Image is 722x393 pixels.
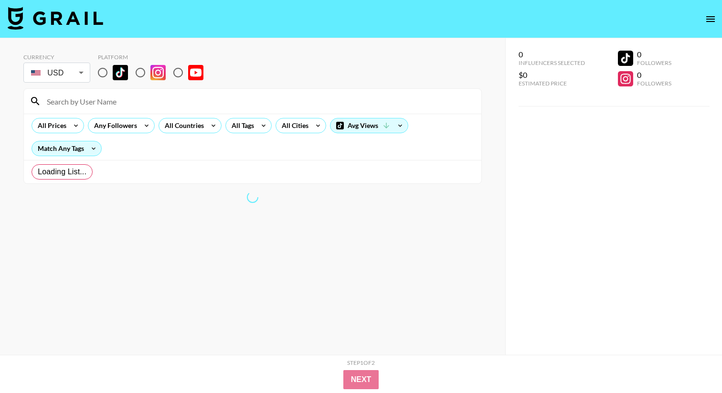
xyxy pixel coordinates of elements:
div: 0 [519,50,585,59]
div: Step 1 of 2 [347,359,375,366]
div: 0 [637,70,671,80]
div: All Tags [226,118,256,133]
div: Followers [637,80,671,87]
div: All Prices [32,118,68,133]
div: Estimated Price [519,80,585,87]
span: Refreshing exchangeRatesNew, lists, bookers, clients, countries, tags, cities, talent, talent... [247,191,258,203]
div: Currency [23,53,90,61]
div: Influencers Selected [519,59,585,66]
img: Grail Talent [8,7,103,30]
span: Loading List... [38,166,86,178]
img: YouTube [188,65,203,80]
input: Search by User Name [41,94,476,109]
div: Followers [637,59,671,66]
button: open drawer [701,10,720,29]
div: Any Followers [88,118,139,133]
div: USD [25,64,88,81]
img: TikTok [113,65,128,80]
div: Avg Views [330,118,408,133]
div: All Countries [159,118,206,133]
div: Platform [98,53,211,61]
button: Next [343,370,379,389]
div: Match Any Tags [32,141,101,156]
div: All Cities [276,118,310,133]
img: Instagram [150,65,166,80]
div: 0 [637,50,671,59]
div: $0 [519,70,585,80]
